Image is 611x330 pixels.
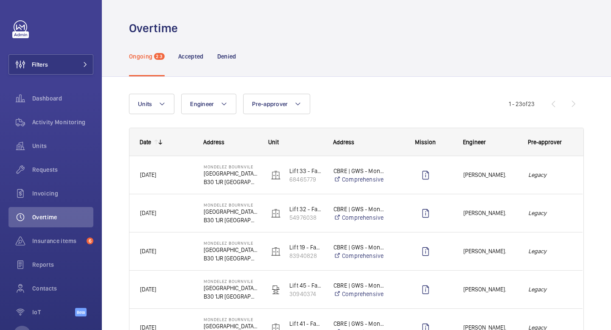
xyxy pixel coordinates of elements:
em: Legacy [528,246,572,256]
span: Requests [32,165,93,174]
p: B30 1JR [GEOGRAPHIC_DATA] [204,178,258,186]
img: elevator.svg [271,246,281,257]
div: Date [140,139,151,145]
span: Address [333,139,354,145]
span: [PERSON_NAME]. [463,170,517,180]
p: CBRE | GWS - Mondelez [334,167,387,175]
span: Engineer [190,101,214,107]
span: Filters [32,60,48,69]
p: 68465779 [289,175,322,184]
span: 23 [154,53,164,60]
p: Ongoing [129,52,152,61]
h1: Overtime [129,20,183,36]
span: Mission [415,139,436,145]
span: Insurance items [32,237,83,245]
span: Units [138,101,152,107]
span: Reports [32,260,93,269]
p: Lift 45 - Factory - Moulding 2 [289,281,322,290]
img: elevator.svg [271,170,281,180]
a: Comprehensive [334,290,387,298]
span: [DATE] [140,171,156,178]
img: freight_elevator.svg [271,285,281,295]
p: Accepted [178,52,204,61]
img: elevator.svg [271,208,281,218]
p: [GEOGRAPHIC_DATA], [GEOGRAPHIC_DATA] [204,246,258,254]
span: Overtime [32,213,93,221]
p: 54976038 [289,213,322,222]
button: Filters [8,54,93,75]
em: Legacy [528,170,572,180]
button: Units [129,94,174,114]
span: [DATE] [140,286,156,293]
span: [DATE] [140,248,156,254]
span: 6 [87,238,93,244]
button: Pre-approver [243,94,310,114]
span: [PERSON_NAME]. [463,208,517,218]
p: Mondelez Bournvile [204,241,258,246]
span: Pre-approver [528,139,562,145]
button: Engineer [181,94,236,114]
p: 30940374 [289,290,322,298]
p: CBRE | GWS - Mondelez [334,319,387,328]
span: Unit [268,139,279,145]
p: B30 1JR [GEOGRAPHIC_DATA] [204,254,258,263]
p: Lift 33 - Factory - Chocolate Block [289,167,322,175]
em: Legacy [528,208,572,218]
p: Lift 41 - Factory - Moulding 2 [289,319,322,328]
p: CBRE | GWS - Mondelez [334,205,387,213]
span: 1 - 23 23 [509,101,535,107]
span: of [522,101,528,107]
p: Mondelez Bournvile [204,164,258,169]
p: B30 1JR [GEOGRAPHIC_DATA] [204,292,258,301]
span: Invoicing [32,189,93,198]
p: Lift 32 - Factory - Chocolate Block [289,205,322,213]
span: Dashboard [32,94,93,103]
span: Pre-approver [252,101,288,107]
p: Mondelez Bournvile [204,279,258,284]
p: Denied [217,52,236,61]
p: Lift 19 - Factory -Moulding 2 [289,243,322,252]
p: 83940828 [289,252,322,260]
span: Units [32,142,93,150]
a: Comprehensive [334,252,387,260]
p: Mondelez Bournvile [204,317,258,322]
a: Comprehensive [334,175,387,184]
span: Activity Monitoring [32,118,93,126]
p: [GEOGRAPHIC_DATA], [GEOGRAPHIC_DATA] [204,207,258,216]
span: Contacts [32,284,93,293]
span: IoT [32,308,75,316]
span: Address [203,139,224,145]
p: B30 1JR [GEOGRAPHIC_DATA] [204,216,258,224]
p: [GEOGRAPHIC_DATA], [GEOGRAPHIC_DATA] [204,284,258,292]
p: CBRE | GWS - Mondelez [334,243,387,252]
span: [PERSON_NAME]. [463,285,517,294]
p: CBRE | GWS - Mondelez [334,281,387,290]
span: Engineer [463,139,486,145]
span: [PERSON_NAME]. [463,246,517,256]
span: [DATE] [140,210,156,216]
p: Mondelez Bournvile [204,202,258,207]
a: Comprehensive [334,213,387,222]
p: [GEOGRAPHIC_DATA], [GEOGRAPHIC_DATA] [204,169,258,178]
span: Beta [75,308,87,316]
em: Legacy [528,285,572,294]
